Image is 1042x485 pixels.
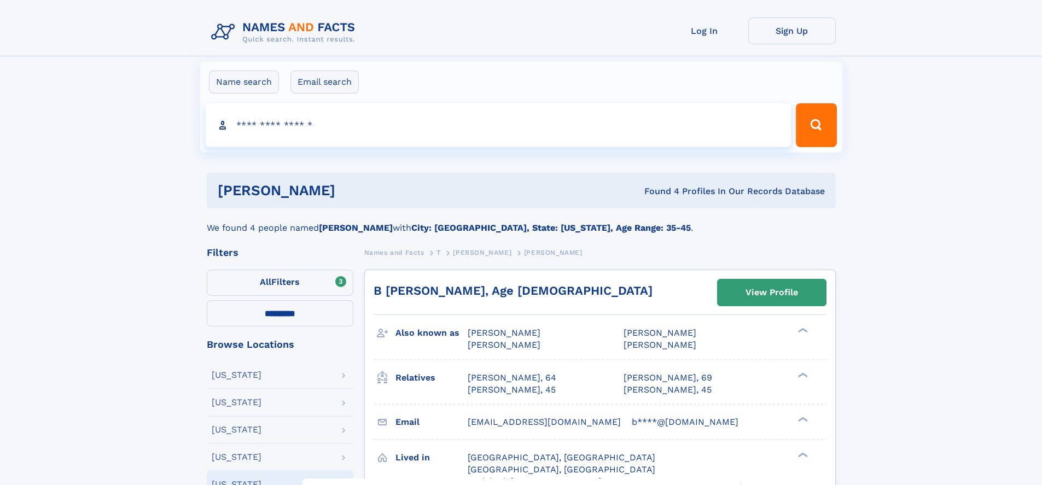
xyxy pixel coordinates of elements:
[468,372,556,384] a: [PERSON_NAME], 64
[795,416,808,423] div: ❯
[207,248,353,258] div: Filters
[624,372,712,384] a: [PERSON_NAME], 69
[395,413,468,431] h3: Email
[748,17,836,44] a: Sign Up
[795,451,808,458] div: ❯
[795,371,808,378] div: ❯
[436,249,441,256] span: T
[624,384,712,396] a: [PERSON_NAME], 45
[436,246,441,259] a: T
[624,328,696,338] span: [PERSON_NAME]
[212,371,261,379] div: [US_STATE]
[207,270,353,296] label: Filters
[411,223,691,233] b: City: [GEOGRAPHIC_DATA], State: [US_STATE], Age Range: 35-45
[490,185,825,197] div: Found 4 Profiles In Our Records Database
[468,464,655,475] span: [GEOGRAPHIC_DATA], [GEOGRAPHIC_DATA]
[661,17,748,44] a: Log In
[209,71,279,94] label: Name search
[395,369,468,387] h3: Relatives
[364,246,424,259] a: Names and Facts
[468,340,540,350] span: [PERSON_NAME]
[207,208,836,235] div: We found 4 people named with .
[453,249,511,256] span: [PERSON_NAME]
[206,103,791,147] input: search input
[395,448,468,467] h3: Lived in
[746,280,798,305] div: View Profile
[212,425,261,434] div: [US_STATE]
[468,328,540,338] span: [PERSON_NAME]
[395,324,468,342] h3: Also known as
[795,327,808,334] div: ❯
[290,71,359,94] label: Email search
[212,398,261,407] div: [US_STATE]
[796,103,836,147] button: Search Button
[218,184,490,197] h1: [PERSON_NAME]
[453,246,511,259] a: [PERSON_NAME]
[468,452,655,463] span: [GEOGRAPHIC_DATA], [GEOGRAPHIC_DATA]
[374,284,653,297] a: B [PERSON_NAME], Age [DEMOGRAPHIC_DATA]
[260,277,271,287] span: All
[524,249,583,256] span: [PERSON_NAME]
[207,17,364,47] img: Logo Names and Facts
[207,340,353,349] div: Browse Locations
[624,340,696,350] span: [PERSON_NAME]
[468,384,556,396] a: [PERSON_NAME], 45
[718,279,826,306] a: View Profile
[212,453,261,461] div: [US_STATE]
[468,417,621,427] span: [EMAIL_ADDRESS][DOMAIN_NAME]
[319,223,393,233] b: [PERSON_NAME]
